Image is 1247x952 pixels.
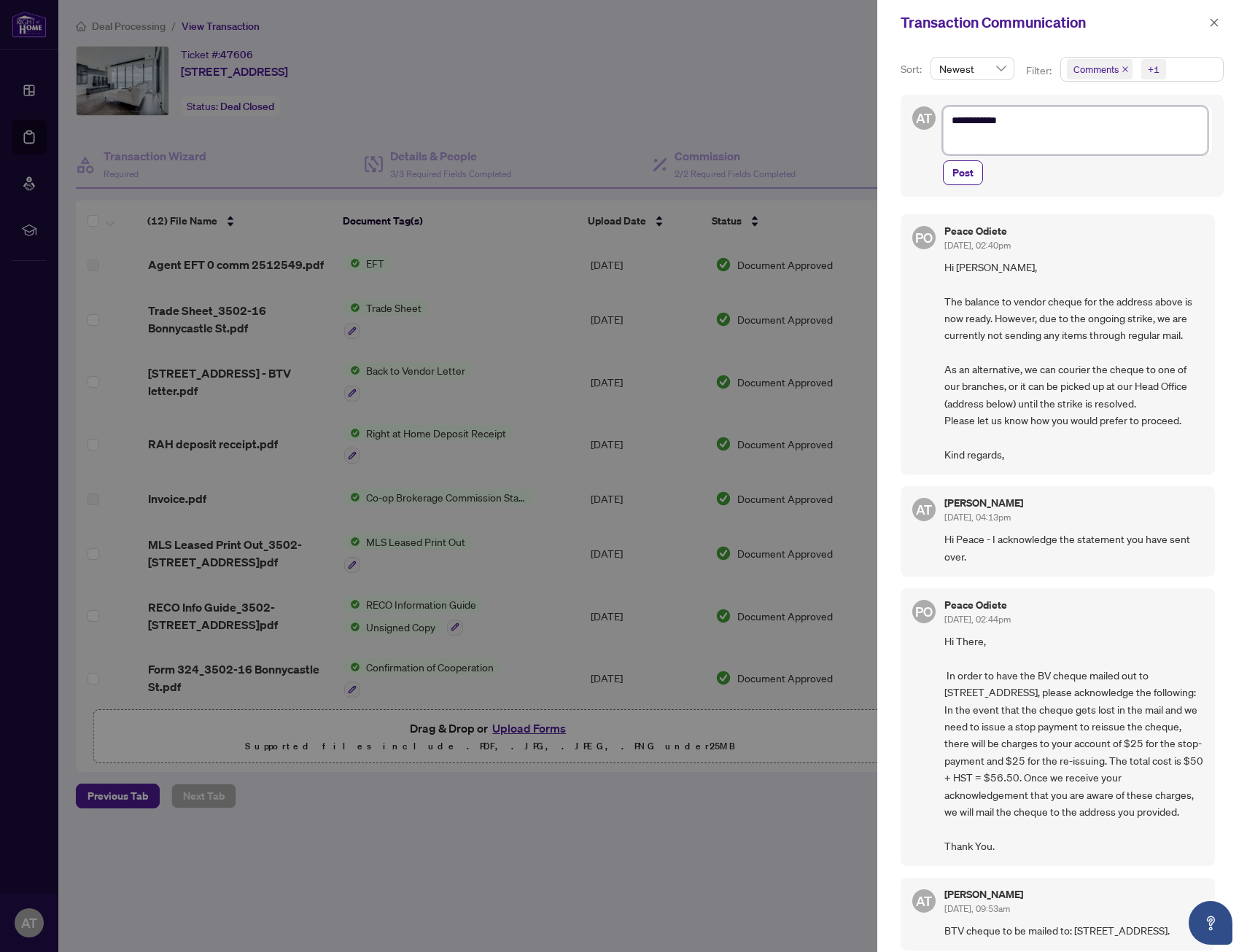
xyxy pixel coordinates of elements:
[939,58,1006,79] span: Newest
[944,600,1011,610] h5: Peace Odiete
[916,499,932,520] span: AT
[944,633,1203,854] span: Hi There, In order to have the BV cheque mailed out to [STREET_ADDRESS], please acknowledge the f...
[944,903,1010,914] span: [DATE], 09:53am
[944,922,1203,939] span: BTV cheque to be mailed to: [STREET_ADDRESS].
[901,12,1205,34] div: Transaction Communication
[944,498,1023,508] h5: [PERSON_NAME]
[943,160,983,185] button: Post
[1209,17,1219,28] span: close
[901,61,925,77] p: Sort:
[1026,63,1054,79] p: Filter:
[915,227,933,248] span: PO
[1067,59,1133,79] span: Comments
[944,614,1011,625] span: [DATE], 02:44pm
[916,108,932,128] span: AT
[944,240,1011,251] span: [DATE], 02:40pm
[916,891,932,911] span: AT
[1189,901,1232,945] button: Open asap
[944,259,1203,464] span: Hi [PERSON_NAME], The balance to vendor cheque for the address above is now ready. However, due t...
[1073,62,1119,77] span: Comments
[944,889,1023,900] h5: [PERSON_NAME]
[1122,66,1129,73] span: close
[944,226,1011,236] h5: Peace Odiete
[952,161,974,184] span: Post
[1148,62,1159,77] div: +1
[915,601,933,622] span: PO
[944,512,1011,523] span: [DATE], 04:13pm
[944,531,1203,565] span: Hi Peace - I acknowledge the statement you have sent over.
